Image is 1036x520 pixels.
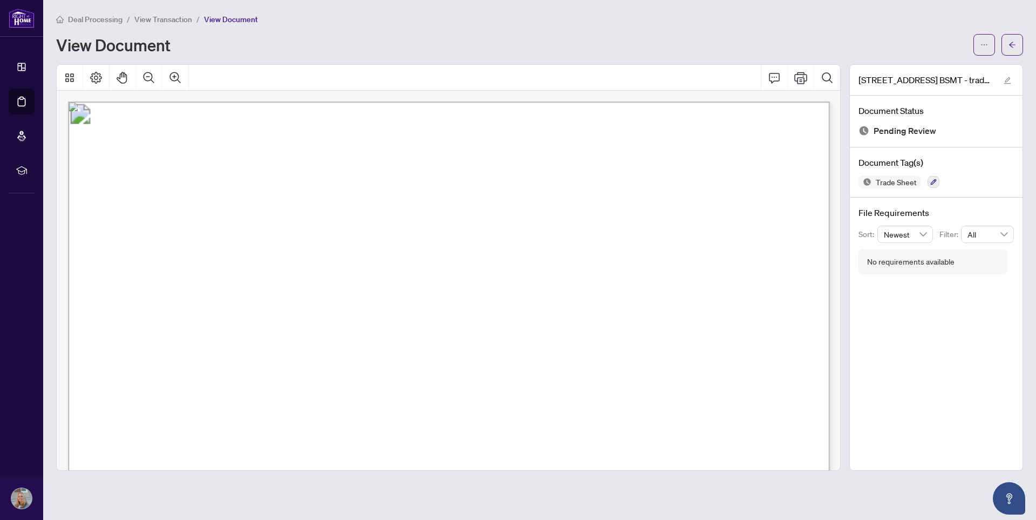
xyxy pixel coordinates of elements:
[134,15,192,24] span: View Transaction
[874,124,936,138] span: Pending Review
[858,125,869,136] img: Document Status
[68,15,122,24] span: Deal Processing
[858,104,1014,117] h4: Document Status
[993,482,1025,515] button: Open asap
[56,16,64,23] span: home
[884,226,927,242] span: Newest
[56,36,171,53] h1: View Document
[9,8,35,28] img: logo
[867,256,955,268] div: No requirements available
[871,178,921,186] span: Trade Sheet
[196,13,200,25] li: /
[967,226,1007,242] span: All
[858,228,877,240] p: Sort:
[1008,41,1016,49] span: arrow-left
[1004,77,1011,84] span: edit
[939,228,961,240] p: Filter:
[858,73,993,86] span: [STREET_ADDRESS] BSMT - trade sheet - Yola to Review-1.pdf
[11,488,32,509] img: Profile Icon
[980,41,988,49] span: ellipsis
[858,156,1014,169] h4: Document Tag(s)
[204,15,258,24] span: View Document
[858,206,1014,219] h4: File Requirements
[858,175,871,188] img: Status Icon
[127,13,130,25] li: /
